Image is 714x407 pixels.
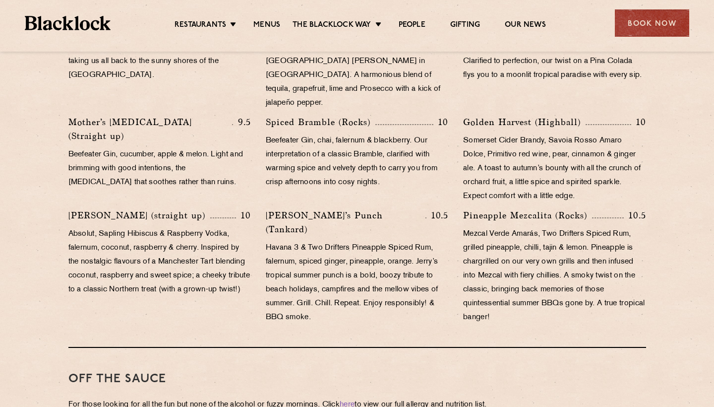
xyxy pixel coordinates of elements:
img: BL_Textured_Logo-footer-cropped.svg [25,16,111,30]
p: Havana 3, Aluna Coconut, and Wray & Nephew Rum, pineapple, orange, sweet spice & lime. Clarified ... [463,27,646,82]
a: Restaurants [175,20,226,31]
a: Gifting [450,20,480,31]
p: [PERSON_NAME]’s Punch (Tankard) [266,208,425,236]
a: People [399,20,425,31]
p: Havana 3 & Two Drifters Pineapple Spiced Rum, falernum, spiced ginger, pineapple, orange. Jerry’s... [266,241,448,325]
p: 10.5 [624,209,646,222]
p: 10 [433,116,448,129]
p: Spiced Bramble (Rocks) [266,115,375,129]
p: Absolut, Sapling Hibiscus & Raspberry Vodka, falernum, coconut, raspberry & cherry. Inspired by t... [68,227,251,297]
p: 9.5 [233,116,251,129]
p: Beefeater Gin, chai, falernum & blackberry. Our interpretation of a classic Bramble, clarified wi... [266,134,448,190]
a: Our News [505,20,546,31]
a: Menus [253,20,280,31]
p: [PERSON_NAME] (straight up) [68,208,210,222]
a: The Blacklock Way [293,20,371,31]
div: Book Now [615,9,689,37]
p: Mother’s [MEDICAL_DATA] (Straight up) [68,115,233,143]
p: Somerset Cider Brandy, Savoia Rosso Amaro Dolce, Primitivo red wine, pear, cinnamon & ginger ale.... [463,134,646,203]
p: 10 [236,209,251,222]
p: Jalapeño Tequila, Aperol, grapefruit, Prosecco One of our favourites from our friends across the ... [266,27,448,110]
p: 10 [631,116,646,129]
p: Beefeater Gin, lavender, elderflower & Prosecco. Quintessentially British, this light and floral ... [68,27,251,82]
p: 10.5 [426,209,448,222]
p: Pineapple Mezcalita (Rocks) [463,208,592,222]
p: Beefeater Gin, cucumber, apple & melon. Light and brimming with good intentions, the [MEDICAL_DAT... [68,148,251,190]
h3: Off The Sauce [68,373,646,386]
p: Mezcal Verde Amarás, Two Drifters Spiced Rum, grilled pineapple, chilli, tajin & lemon. Pineapple... [463,227,646,325]
p: Golden Harvest (Highball) [463,115,586,129]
